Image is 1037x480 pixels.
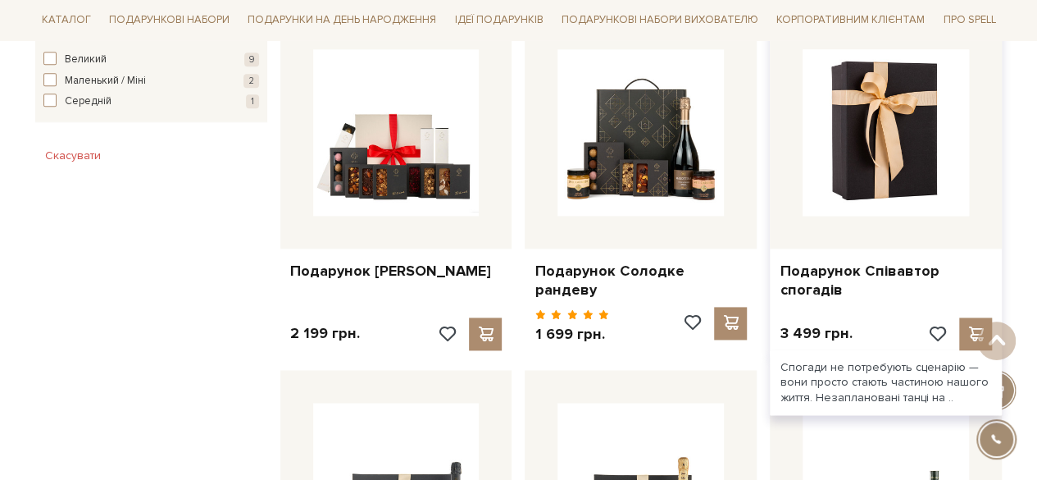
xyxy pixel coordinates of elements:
p: 1 699 грн. [534,325,609,344]
div: Спогади не потребують сценарію — вони просто стають частиною нашого життя. Незаплановані танці на .. [770,350,1002,415]
span: Великий [65,52,107,68]
button: Маленький / Міні 2 [43,73,259,89]
a: Подарунки на День народження [241,8,443,34]
a: Корпоративним клієнтам [770,7,931,34]
p: 2 199 грн. [290,324,360,343]
button: Середній 1 [43,94,259,110]
p: 3 499 грн. [780,324,852,343]
span: Середній [65,94,111,110]
a: Ідеї подарунків [448,8,549,34]
span: 2 [243,74,259,88]
a: Подарункові набори вихователю [555,7,765,34]
img: Подарунок Співавтор спогадів [803,49,969,216]
a: Подарунок Солодке рандеву [534,262,747,300]
button: Скасувати [35,143,111,169]
span: 1 [246,94,259,108]
a: Каталог [35,8,98,34]
a: Про Spell [936,8,1002,34]
span: Маленький / Міні [65,73,146,89]
a: Подарунок Співавтор спогадів [780,262,992,300]
a: Подарункові набори [102,8,236,34]
a: Подарунок [PERSON_NAME] [290,262,503,281]
span: 9 [244,53,259,66]
button: Великий 9 [43,52,259,68]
